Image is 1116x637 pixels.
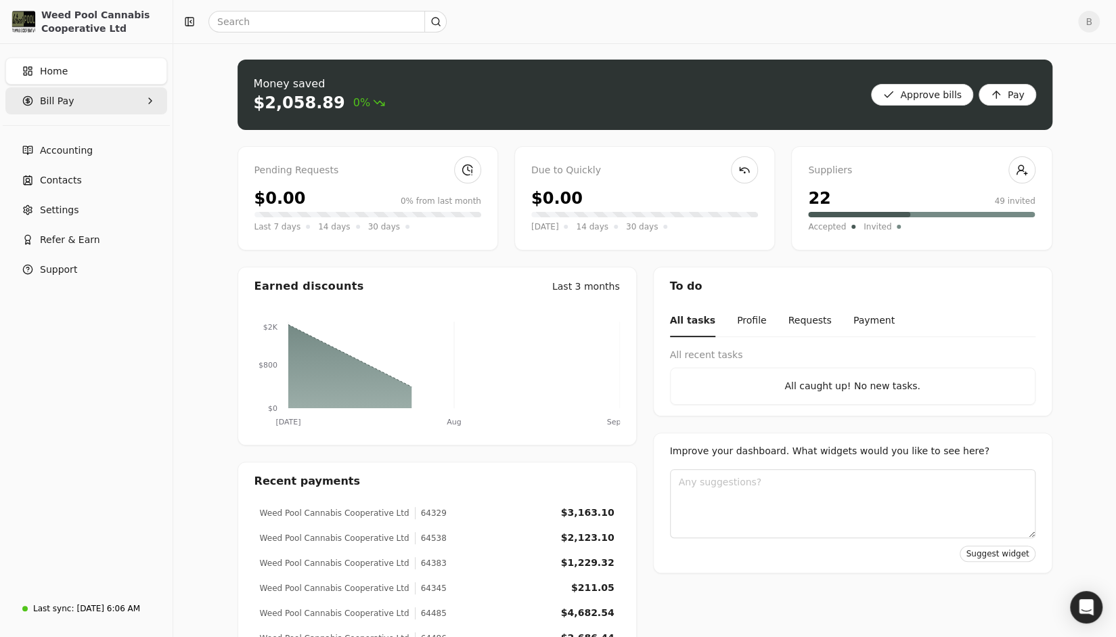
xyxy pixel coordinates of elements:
[682,379,1024,393] div: All caught up! No new tasks.
[76,602,140,615] div: [DATE] 6:06 AM
[808,220,846,234] span: Accepted
[318,220,350,234] span: 14 days
[5,226,167,253] button: Refer & Earn
[1078,11,1100,32] button: B
[415,582,447,594] div: 64345
[275,418,300,426] tspan: [DATE]
[40,233,100,247] span: Refer & Earn
[368,220,400,234] span: 30 days
[606,418,621,426] tspan: Sep
[40,203,79,217] span: Settings
[40,263,77,277] span: Support
[670,305,715,337] button: All tasks
[263,323,277,332] tspan: $2K
[401,195,481,207] div: 0% from last month
[960,546,1035,562] button: Suggest widget
[260,582,409,594] div: Weed Pool Cannabis Cooperative Ltd
[259,361,277,370] tspan: $800
[5,87,167,114] button: Bill Pay
[254,220,301,234] span: Last 7 days
[808,163,1035,178] div: Suppliers
[260,507,409,519] div: Weed Pool Cannabis Cooperative Ltd
[5,58,167,85] a: Home
[415,607,447,619] div: 64485
[788,305,831,337] button: Requests
[254,278,364,294] div: Earned discounts
[561,531,615,545] div: $2,123.10
[267,404,277,413] tspan: $0
[531,163,758,178] div: Due to Quickly
[571,581,615,595] div: $211.05
[871,84,973,106] button: Approve bills
[353,95,385,111] span: 0%
[561,506,615,520] div: $3,163.10
[40,94,74,108] span: Bill Pay
[254,186,306,211] div: $0.00
[40,173,82,188] span: Contacts
[260,557,409,569] div: Weed Pool Cannabis Cooperative Ltd
[531,220,559,234] span: [DATE]
[626,220,658,234] span: 30 days
[254,76,386,92] div: Money saved
[254,163,481,178] div: Pending Requests
[415,532,447,544] div: 64538
[5,196,167,223] a: Settings
[447,418,461,426] tspan: Aug
[979,84,1036,106] button: Pay
[994,195,1035,207] div: 49 invited
[670,444,1035,458] div: Improve your dashboard. What widgets would you like to see here?
[737,305,767,337] button: Profile
[853,305,895,337] button: Payment
[5,167,167,194] a: Contacts
[41,8,161,35] div: Weed Pool Cannabis Cooperative Ltd
[552,280,620,294] div: Last 3 months
[254,92,345,114] div: $2,058.89
[5,137,167,164] a: Accounting
[415,557,447,569] div: 64383
[654,267,1052,305] div: To do
[12,9,36,34] img: 64e970d0-04cb-4be5-87af-bbaf9055ec30.png
[864,220,891,234] span: Invited
[808,186,830,211] div: 22
[670,348,1035,362] div: All recent tasks
[5,256,167,283] button: Support
[5,596,167,621] a: Last sync:[DATE] 6:06 AM
[40,144,93,158] span: Accounting
[1070,591,1102,623] div: Open Intercom Messenger
[260,607,409,619] div: Weed Pool Cannabis Cooperative Ltd
[561,606,615,620] div: $4,682.54
[531,186,583,211] div: $0.00
[208,11,447,32] input: Search
[238,462,636,500] div: Recent payments
[260,532,409,544] div: Weed Pool Cannabis Cooperative Ltd
[40,64,68,79] span: Home
[33,602,74,615] div: Last sync:
[415,507,447,519] div: 64329
[576,220,608,234] span: 14 days
[561,556,615,570] div: $1,229.32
